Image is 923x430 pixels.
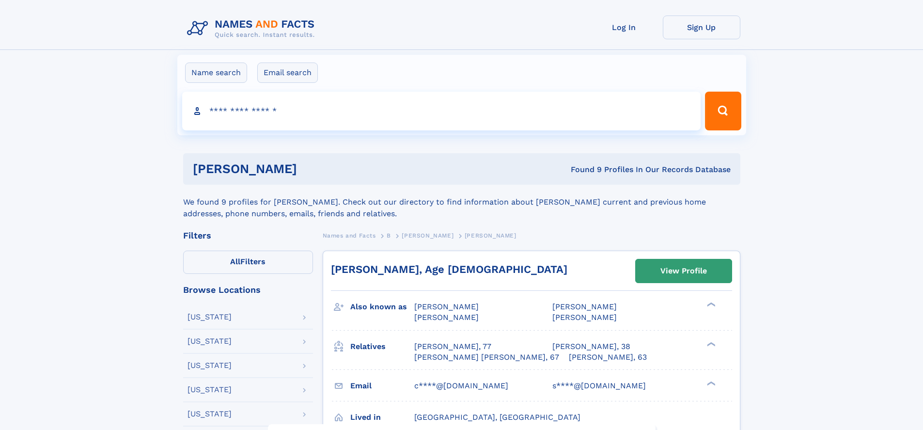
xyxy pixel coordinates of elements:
[552,341,630,352] a: [PERSON_NAME], 38
[188,410,232,418] div: [US_STATE]
[414,302,479,311] span: [PERSON_NAME]
[660,260,707,282] div: View Profile
[636,259,732,283] a: View Profile
[182,92,701,130] input: search input
[387,229,391,241] a: B
[465,232,516,239] span: [PERSON_NAME]
[402,232,454,239] span: [PERSON_NAME]
[350,378,414,394] h3: Email
[704,380,716,386] div: ❯
[704,341,716,347] div: ❯
[188,362,232,369] div: [US_STATE]
[183,185,740,220] div: We found 9 profiles for [PERSON_NAME]. Check out our directory to find information about [PERSON_...
[704,302,716,308] div: ❯
[257,63,318,83] label: Email search
[414,313,479,322] span: [PERSON_NAME]
[552,313,617,322] span: [PERSON_NAME]
[414,341,491,352] a: [PERSON_NAME], 77
[183,16,323,42] img: Logo Names and Facts
[414,413,580,422] span: [GEOGRAPHIC_DATA], [GEOGRAPHIC_DATA]
[402,229,454,241] a: [PERSON_NAME]
[188,337,232,345] div: [US_STATE]
[230,257,240,266] span: All
[350,338,414,355] h3: Relatives
[323,229,376,241] a: Names and Facts
[350,299,414,315] h3: Also known as
[663,16,740,39] a: Sign Up
[434,164,731,175] div: Found 9 Profiles In Our Records Database
[387,232,391,239] span: B
[193,163,434,175] h1: [PERSON_NAME]
[414,352,559,363] a: [PERSON_NAME] [PERSON_NAME], 67
[188,386,232,394] div: [US_STATE]
[569,352,647,363] a: [PERSON_NAME], 63
[183,251,313,274] label: Filters
[183,231,313,240] div: Filters
[331,263,567,275] a: [PERSON_NAME], Age [DEMOGRAPHIC_DATA]
[585,16,663,39] a: Log In
[188,313,232,321] div: [US_STATE]
[350,409,414,426] h3: Lived in
[185,63,247,83] label: Name search
[183,286,313,294] div: Browse Locations
[705,92,741,130] button: Search Button
[552,302,617,311] span: [PERSON_NAME]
